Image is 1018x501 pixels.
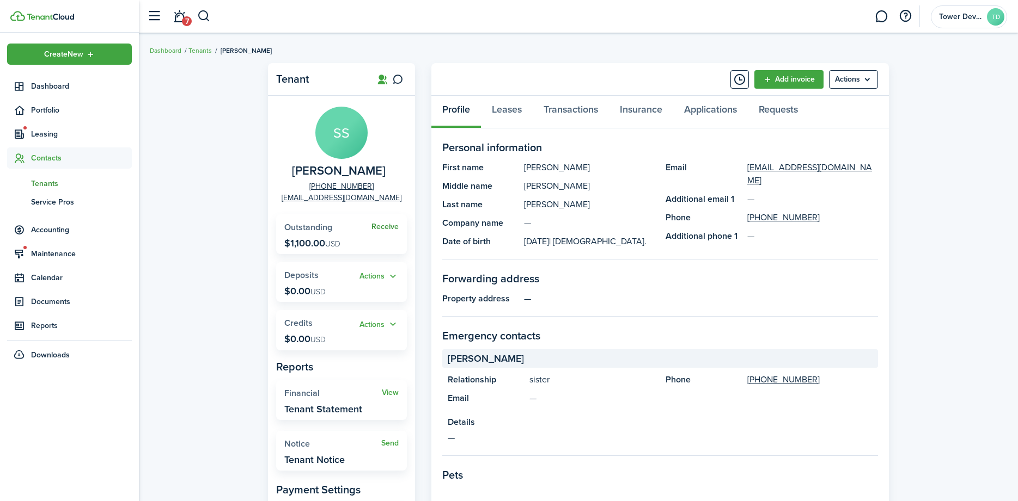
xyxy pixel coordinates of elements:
widget-stats-description: Tenant Notice [284,454,345,465]
a: Messaging [871,3,892,30]
span: Credits [284,317,313,329]
a: Receive [371,222,399,231]
span: [PERSON_NAME] [221,46,272,55]
panel-main-title: Date of birth [442,235,519,248]
panel-main-section-title: Emergency contacts [442,327,878,344]
span: [PERSON_NAME] [448,351,524,366]
a: Service Pros [7,193,132,211]
a: [PHONE_NUMBER] [747,211,820,224]
p: $0.00 [284,333,326,344]
span: Downloads [31,349,70,361]
span: 7 [182,16,192,26]
panel-main-title: Details [448,416,873,429]
panel-main-description: sister [529,373,655,386]
span: USD [310,286,326,298]
button: Open menu [829,70,878,89]
button: Search [197,7,211,26]
avatar-text: TD [987,8,1004,26]
span: Deposits [284,269,319,281]
a: Transactions [533,96,609,128]
a: Notifications [169,3,190,30]
a: [EMAIL_ADDRESS][DOMAIN_NAME] [282,192,401,203]
a: Insurance [609,96,673,128]
p: $0.00 [284,286,326,296]
button: Actions [359,318,399,331]
button: Open menu [359,318,399,331]
panel-main-description: [DATE] [524,235,655,248]
img: TenantCloud [10,11,25,21]
span: Maintenance [31,248,132,259]
panel-main-title: Phone [666,211,742,224]
panel-main-title: Phone [666,373,742,386]
a: Applications [673,96,748,128]
panel-main-title: Property address [442,292,519,305]
span: Portfolio [31,104,132,116]
panel-main-description: — [448,431,873,444]
span: Tower Development and Rentals Inc [939,13,983,21]
panel-main-title: First name [442,161,519,174]
panel-main-title: Additional phone 1 [666,230,742,243]
span: Outstanding [284,221,332,233]
button: Actions [359,270,399,283]
span: Documents [31,296,132,307]
panel-main-title: Email [448,392,524,405]
widget-stats-description: Tenant Statement [284,404,362,415]
panel-main-description: [PERSON_NAME] [524,161,655,174]
panel-main-title: Relationship [448,373,524,386]
a: Add invoice [754,70,824,89]
panel-main-section-title: Personal information [442,139,878,156]
panel-main-section-title: Pets [442,467,878,483]
a: Leases [481,96,533,128]
span: USD [310,334,326,345]
a: [PHONE_NUMBER] [747,373,820,386]
button: Open menu [359,270,399,283]
panel-main-title: Middle name [442,180,519,193]
span: Create New [44,51,83,58]
span: Dashboard [31,81,132,92]
img: TenantCloud [27,14,74,20]
p: $1,100.00 [284,238,340,249]
span: USD [325,238,340,250]
panel-main-subtitle: Reports [276,358,407,375]
a: Send [381,439,399,448]
panel-main-title: Company name [442,217,519,230]
span: Reports [31,320,132,331]
a: Reports [7,315,132,336]
panel-main-title: Tenant [276,73,363,85]
button: Timeline [730,70,749,89]
panel-main-description: [PERSON_NAME] [524,198,655,211]
a: Requests [748,96,809,128]
span: Tenants [31,178,132,189]
panel-main-description: — [524,292,878,305]
panel-main-title: Last name [442,198,519,211]
button: Open menu [7,44,132,65]
span: | [DEMOGRAPHIC_DATA]. [549,235,647,248]
menu-btn: Actions [829,70,878,89]
panel-main-title: Email [666,161,742,187]
panel-main-description: [PERSON_NAME] [524,180,655,193]
a: View [382,388,399,397]
a: Tenants [188,46,212,55]
panel-main-section-title: Forwarding address [442,270,878,287]
span: Contacts [31,152,132,164]
span: Service Pros [31,196,132,208]
a: [EMAIL_ADDRESS][DOMAIN_NAME] [747,161,878,187]
button: Open resource center [896,7,915,26]
panel-main-description: — [524,217,655,230]
button: Open sidebar [144,6,164,27]
widget-stats-title: Financial [284,388,382,398]
a: Tenants [7,174,132,193]
panel-main-title: Additional email 1 [666,193,742,206]
avatar-text: SS [315,107,368,159]
a: Dashboard [7,76,132,97]
a: Dashboard [150,46,181,55]
panel-main-subtitle: Payment Settings [276,481,407,498]
span: Accounting [31,224,132,236]
widget-stats-title: Notice [284,439,381,449]
span: Calendar [31,272,132,283]
span: Leasing [31,128,132,140]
